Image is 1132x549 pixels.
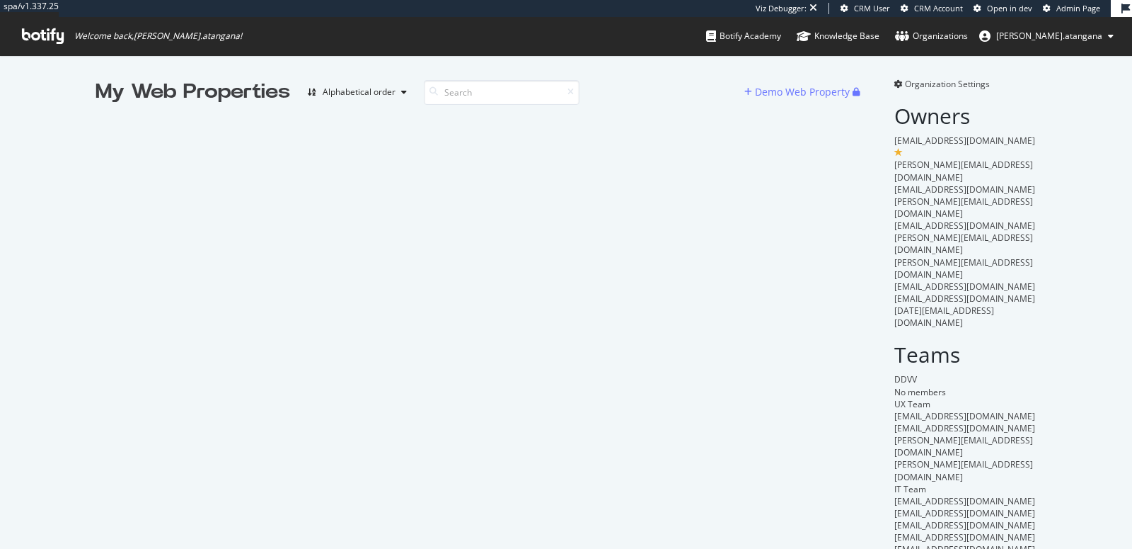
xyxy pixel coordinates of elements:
div: Alphabetical order [323,88,395,96]
span: [EMAIL_ADDRESS][DOMAIN_NAME] [894,495,1035,507]
span: [PERSON_NAME][EMAIL_ADDRESS][DOMAIN_NAME] [894,256,1033,281]
input: Search [424,80,579,105]
a: Open in dev [974,3,1032,14]
span: Organization Settings [905,78,990,90]
span: renaud.atangana [996,30,1102,42]
span: [PERSON_NAME][EMAIL_ADDRESS][DOMAIN_NAME] [894,434,1033,458]
div: Organizations [895,29,968,43]
span: [EMAIL_ADDRESS][DOMAIN_NAME] [894,220,1035,232]
a: Knowledge Base [797,17,879,55]
div: Demo Web Property [755,85,850,99]
h2: Owners [894,104,1036,128]
span: Welcome back, [PERSON_NAME].atangana ! [74,30,242,42]
a: Demo Web Property [744,86,853,98]
button: [PERSON_NAME].atangana [968,25,1125,47]
a: Organizations [895,17,968,55]
span: Open in dev [987,3,1032,13]
a: Botify Academy [706,17,781,55]
span: [EMAIL_ADDRESS][DOMAIN_NAME] [894,183,1035,196]
button: Demo Web Property [744,81,853,103]
span: Admin Page [1056,3,1100,13]
span: [EMAIL_ADDRESS][DOMAIN_NAME] [894,422,1035,434]
div: My Web Properties [96,78,290,106]
span: CRM User [854,3,890,13]
a: Admin Page [1043,3,1100,14]
span: [PERSON_NAME][EMAIL_ADDRESS][DOMAIN_NAME] [894,458,1033,482]
span: [EMAIL_ADDRESS][DOMAIN_NAME] [894,281,1035,293]
div: UX Team [894,398,1036,410]
span: [EMAIL_ADDRESS][DOMAIN_NAME] [894,507,1035,519]
span: [EMAIL_ADDRESS][DOMAIN_NAME] [894,410,1035,422]
span: [EMAIL_ADDRESS][DOMAIN_NAME] [894,531,1035,543]
div: Knowledge Base [797,29,879,43]
div: Botify Academy [706,29,781,43]
span: [EMAIL_ADDRESS][DOMAIN_NAME] [894,135,1035,147]
span: [EMAIL_ADDRESS][DOMAIN_NAME] [894,519,1035,531]
div: No members [894,386,1036,398]
span: [PERSON_NAME][EMAIL_ADDRESS][DOMAIN_NAME] [894,196,1033,220]
div: Viz Debugger: [756,3,807,14]
h2: Teams [894,343,1036,366]
span: [PERSON_NAME][EMAIL_ADDRESS][DOMAIN_NAME] [894,159,1033,183]
div: DDVV [894,373,1036,385]
span: [DATE][EMAIL_ADDRESS][DOMAIN_NAME] [894,305,994,329]
div: IT Team [894,483,1036,495]
span: [EMAIL_ADDRESS][DOMAIN_NAME] [894,293,1035,305]
a: CRM User [841,3,890,14]
button: Alphabetical order [301,81,412,103]
a: CRM Account [901,3,963,14]
span: CRM Account [914,3,963,13]
span: [PERSON_NAME][EMAIL_ADDRESS][DOMAIN_NAME] [894,232,1033,256]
